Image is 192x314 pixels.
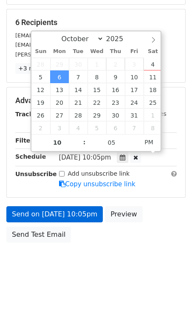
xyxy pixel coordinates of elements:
span: October 20, 2025 [50,96,69,109]
span: Sun [31,49,50,54]
span: October 1, 2025 [88,58,106,70]
label: Add unsubscribe link [68,169,130,178]
span: October 11, 2025 [144,70,162,83]
span: November 2, 2025 [31,121,50,134]
span: October 24, 2025 [125,96,144,109]
a: Send Test Email [6,227,71,243]
input: Minute [86,134,138,151]
span: October 19, 2025 [31,96,50,109]
h5: Advanced [15,96,177,105]
span: Thu [106,49,125,54]
input: Year [104,35,134,43]
span: October 29, 2025 [88,109,106,121]
div: Widget de chat [150,273,192,314]
span: October 5, 2025 [31,70,50,83]
span: Tue [69,49,88,54]
span: November 1, 2025 [144,109,162,121]
a: Copy unsubscribe link [59,180,136,188]
span: October 15, 2025 [88,83,106,96]
span: November 4, 2025 [69,121,88,134]
span: October 26, 2025 [31,109,50,121]
span: October 22, 2025 [88,96,106,109]
strong: Tracking [15,111,44,118]
span: October 31, 2025 [125,109,144,121]
span: Wed [88,49,106,54]
span: October 21, 2025 [69,96,88,109]
small: [PERSON_NAME][EMAIL_ADDRESS][DOMAIN_NAME] [15,51,155,58]
span: November 5, 2025 [88,121,106,134]
span: September 28, 2025 [31,58,50,70]
span: October 25, 2025 [144,96,162,109]
strong: Unsubscribe [15,171,57,177]
span: Fri [125,49,144,54]
label: UTM Codes [133,109,166,118]
span: : [83,134,86,151]
small: [EMAIL_ADDRESS][DOMAIN_NAME] [15,32,110,39]
span: October 8, 2025 [88,70,106,83]
span: October 16, 2025 [106,83,125,96]
span: November 7, 2025 [125,121,144,134]
span: November 3, 2025 [50,121,69,134]
span: October 4, 2025 [144,58,162,70]
span: October 28, 2025 [69,109,88,121]
span: October 10, 2025 [125,70,144,83]
span: October 12, 2025 [31,83,50,96]
strong: Schedule [15,153,46,160]
strong: Filters [15,137,37,144]
span: October 14, 2025 [69,83,88,96]
span: September 29, 2025 [50,58,69,70]
a: +3 more [15,63,47,74]
a: Send on [DATE] 10:05pm [6,206,103,222]
span: October 27, 2025 [50,109,69,121]
span: October 13, 2025 [50,83,69,96]
span: November 6, 2025 [106,121,125,134]
span: October 17, 2025 [125,83,144,96]
span: October 18, 2025 [144,83,162,96]
span: November 8, 2025 [144,121,162,134]
span: October 30, 2025 [106,109,125,121]
h5: 6 Recipients [15,18,177,27]
span: October 3, 2025 [125,58,144,70]
span: Click to toggle [137,134,161,151]
span: September 30, 2025 [69,58,88,70]
span: October 6, 2025 [50,70,69,83]
a: Preview [105,206,142,222]
span: Sat [144,49,162,54]
span: October 9, 2025 [106,70,125,83]
span: October 7, 2025 [69,70,88,83]
span: October 23, 2025 [106,96,125,109]
span: Mon [50,49,69,54]
iframe: Chat Widget [150,273,192,314]
small: [EMAIL_ADDRESS][PERSON_NAME][DOMAIN_NAME] [15,42,155,48]
span: [DATE] 10:05pm [59,154,111,161]
input: Hour [31,134,83,151]
span: October 2, 2025 [106,58,125,70]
